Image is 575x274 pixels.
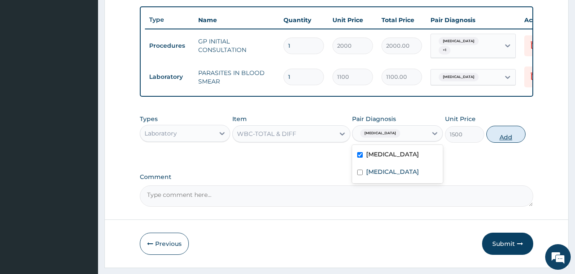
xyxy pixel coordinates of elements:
[140,115,158,123] label: Types
[145,69,194,85] td: Laboratory
[328,12,377,29] th: Unit Price
[377,12,426,29] th: Total Price
[426,12,520,29] th: Pair Diagnosis
[366,150,419,159] label: [MEDICAL_DATA]
[439,37,479,46] span: [MEDICAL_DATA]
[439,73,479,81] span: [MEDICAL_DATA]
[232,115,247,123] label: Item
[520,12,563,29] th: Actions
[44,48,143,59] div: Chat with us now
[486,126,526,143] button: Add
[145,38,194,54] td: Procedures
[194,64,279,90] td: PARASITES IN BLOOD SMEAR
[144,129,177,138] div: Laboratory
[49,83,118,169] span: We're online!
[140,173,534,181] label: Comment
[279,12,328,29] th: Quantity
[237,130,296,138] div: WBC-TOTAL & DIFF
[194,12,279,29] th: Name
[366,167,419,176] label: [MEDICAL_DATA]
[439,46,451,55] span: + 1
[194,33,279,58] td: GP INITIAL CONSULTATION
[140,4,160,25] div: Minimize live chat window
[140,233,189,255] button: Previous
[145,12,194,28] th: Type
[16,43,35,64] img: d_794563401_company_1708531726252_794563401
[482,233,533,255] button: Submit
[360,129,400,138] span: [MEDICAL_DATA]
[352,115,396,123] label: Pair Diagnosis
[445,115,476,123] label: Unit Price
[4,183,162,213] textarea: Type your message and hit 'Enter'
